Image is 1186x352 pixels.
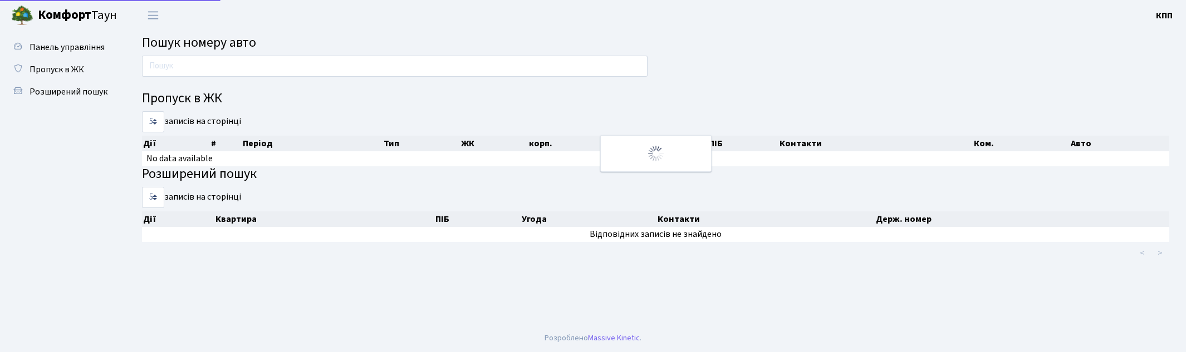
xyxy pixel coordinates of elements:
[38,6,117,25] span: Таун
[214,211,435,227] th: Квартира
[11,4,33,27] img: logo.png
[647,145,665,162] img: Обробка...
[1070,136,1169,151] th: Авто
[778,136,973,151] th: Контакти
[142,227,1169,242] td: Відповідних записів не знайдено
[142,151,1169,166] td: No data available
[528,136,640,151] th: корп.
[460,136,528,151] th: ЖК
[6,36,117,58] a: Панель управління
[142,166,1169,182] h4: Розширений пошук
[142,187,241,208] label: записів на сторінці
[6,58,117,81] a: Пропуск в ЖК
[1156,9,1173,22] a: КПП
[242,136,383,151] th: Період
[588,332,640,344] a: Massive Kinetic
[30,41,105,53] span: Панель управління
[383,136,460,151] th: Тип
[142,111,241,132] label: записів на сторінці
[142,136,210,151] th: Дії
[139,6,167,24] button: Переключити навігацію
[875,211,1169,227] th: Держ. номер
[142,187,164,208] select: записів на сторінці
[142,56,648,77] input: Пошук
[521,211,656,227] th: Угода
[545,332,641,344] div: Розроблено .
[656,211,875,227] th: Контакти
[30,86,107,98] span: Розширений пошук
[708,136,778,151] th: ПІБ
[142,111,164,132] select: записів на сторінці
[973,136,1070,151] th: Ком.
[6,81,117,103] a: Розширений пошук
[30,63,84,76] span: Пропуск в ЖК
[38,6,91,24] b: Комфорт
[434,211,521,227] th: ПІБ
[142,91,1169,107] h4: Пропуск в ЖК
[210,136,242,151] th: #
[142,211,214,227] th: Дії
[142,33,256,52] span: Пошук номеру авто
